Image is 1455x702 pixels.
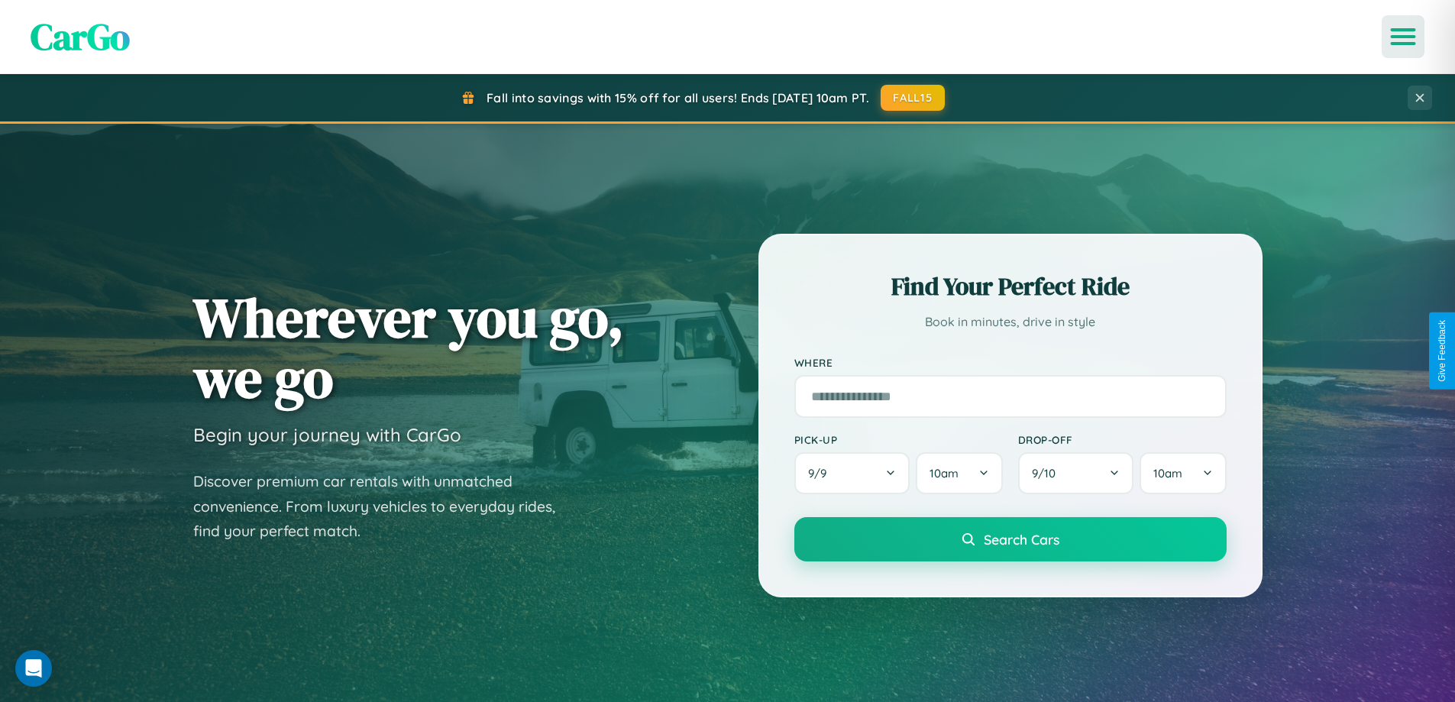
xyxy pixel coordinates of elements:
div: Give Feedback [1437,320,1447,382]
button: 10am [916,452,1002,494]
button: 9/10 [1018,452,1134,494]
div: Open Intercom Messenger [15,650,52,687]
button: 9/9 [794,452,910,494]
label: Where [794,356,1227,369]
label: Drop-off [1018,433,1227,446]
span: Search Cars [984,531,1059,548]
p: Discover premium car rentals with unmatched convenience. From luxury vehicles to everyday rides, ... [193,469,575,544]
span: 10am [1153,466,1182,480]
p: Book in minutes, drive in style [794,311,1227,333]
button: Open menu [1382,15,1424,58]
h1: Wherever you go, we go [193,287,624,408]
span: 10am [930,466,959,480]
h3: Begin your journey with CarGo [193,423,461,446]
button: 10am [1140,452,1226,494]
span: CarGo [31,11,130,62]
span: 9 / 10 [1032,466,1063,480]
button: FALL15 [881,85,945,111]
span: 9 / 9 [808,466,834,480]
span: Fall into savings with 15% off for all users! Ends [DATE] 10am PT. [487,90,869,105]
h2: Find Your Perfect Ride [794,270,1227,303]
button: Search Cars [794,517,1227,561]
label: Pick-up [794,433,1003,446]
